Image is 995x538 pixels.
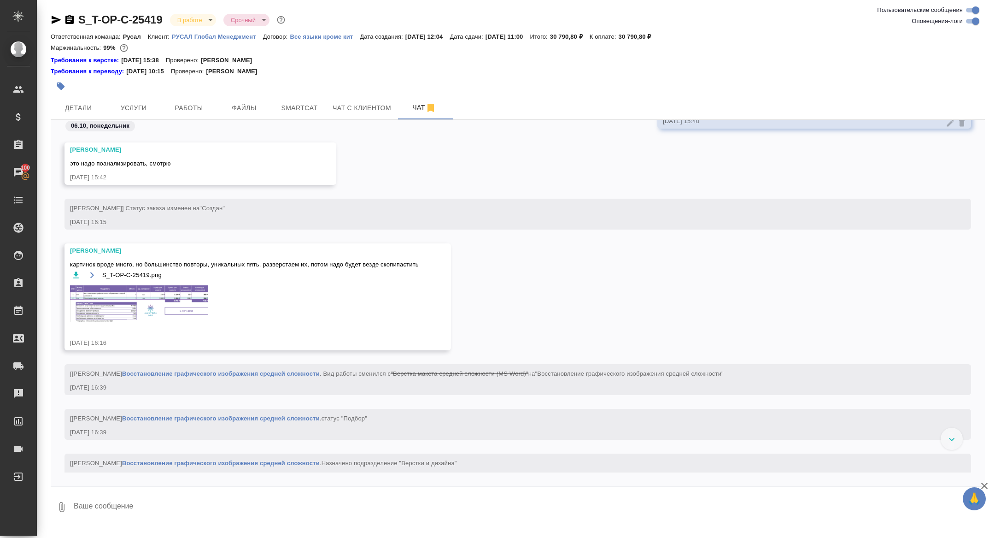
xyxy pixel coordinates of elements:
[70,415,367,422] span: [[PERSON_NAME] .
[70,383,939,392] div: [DATE] 16:39
[118,42,130,54] button: 213.00 RUB;
[450,33,485,40] p: Дата сдачи:
[51,44,103,51] p: Маржинальность:
[122,370,320,377] a: Восстановление графического изображения средней сложности
[71,121,129,130] p: 06.10, понедельник
[51,67,126,76] a: Требования к переводу:
[51,67,126,76] div: Нажми, чтобы открыть папку с инструкцией
[70,260,419,269] span: картинок вроде много, но большинство повторы, уникальных пять. разверстаем их, потом надо будет в...
[70,246,419,255] div: [PERSON_NAME]
[199,205,225,212] span: "Создан"
[111,102,156,114] span: Услуги
[172,32,263,40] a: РУСАЛ Глобал Менеджмент
[70,428,939,437] div: [DATE] 16:39
[333,102,391,114] span: Чат с клиентом
[619,33,658,40] p: 30 790,80 ₽
[64,14,75,25] button: Скопировать ссылку
[70,338,419,348] div: [DATE] 16:16
[966,489,982,508] span: 🙏
[70,218,939,227] div: [DATE] 16:15
[550,33,590,40] p: 30 790,80 ₽
[51,56,121,65] div: Нажми, чтобы открыть папку с инструкцией
[70,473,939,482] div: [DATE] 16:39
[590,33,619,40] p: К оплате:
[963,487,986,510] button: 🙏
[405,33,450,40] p: [DATE] 12:04
[201,56,259,65] p: [PERSON_NAME]
[206,67,264,76] p: [PERSON_NAME]
[275,14,287,26] button: Доп статусы указывают на важность/срочность заказа
[122,415,320,422] a: Восстановление графического изображения средней сложности
[290,33,360,40] p: Все языки кроме кит
[70,173,304,182] div: [DATE] 15:42
[322,415,367,422] span: статус "Подбор"
[2,161,35,184] a: 100
[70,460,457,467] span: [[PERSON_NAME] .
[51,76,71,96] button: Добавить тэг
[51,14,62,25] button: Скопировать ссылку для ЯМессенджера
[70,160,171,167] span: это надо поанализировать, смотрю
[222,102,266,114] span: Файлы
[126,67,171,76] p: [DATE] 10:15
[912,17,963,26] span: Оповещения-логи
[70,145,304,154] div: [PERSON_NAME]
[123,33,148,40] p: Русал
[175,16,205,24] button: В работе
[103,44,117,51] p: 99%
[322,460,457,467] span: Назначено подразделение "Верстки и дизайна"
[122,460,320,467] a: Восстановление графического изображения средней сложности
[263,33,290,40] p: Договор:
[391,370,528,377] span: "Верстка макета средней сложности (MS Word)"
[530,33,550,40] p: Итого:
[121,56,166,65] p: [DATE] 15:38
[167,102,211,114] span: Работы
[170,14,216,26] div: В работе
[486,33,530,40] p: [DATE] 11:00
[277,102,322,114] span: Smartcat
[402,102,446,113] span: Чат
[535,370,724,377] span: "Восстановление графического изображения средней сложности"
[15,163,36,172] span: 100
[102,271,162,280] span: S_T-OP-C-25419.png
[70,370,724,377] span: [[PERSON_NAME] . Вид работы сменился с на
[148,33,172,40] p: Клиент:
[171,67,206,76] p: Проверено:
[166,56,201,65] p: Проверено:
[172,33,263,40] p: РУСАЛ Глобал Менеджмент
[70,205,225,212] span: [[PERSON_NAME]] Статус заказа изменен на
[56,102,100,114] span: Детали
[223,14,269,26] div: В работе
[70,285,208,322] img: S_T-OP-C-25419.png
[360,33,405,40] p: Дата создания:
[78,13,163,26] a: S_T-OP-C-25419
[51,56,121,65] a: Требования к верстке:
[228,16,258,24] button: Срочный
[290,32,360,40] a: Все языки кроме кит
[86,269,98,281] button: Открыть на драйве
[425,102,436,113] svg: Отписаться
[51,33,123,40] p: Ответственная команда:
[70,269,82,281] button: Скачать
[877,6,963,15] span: Пользовательские сообщения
